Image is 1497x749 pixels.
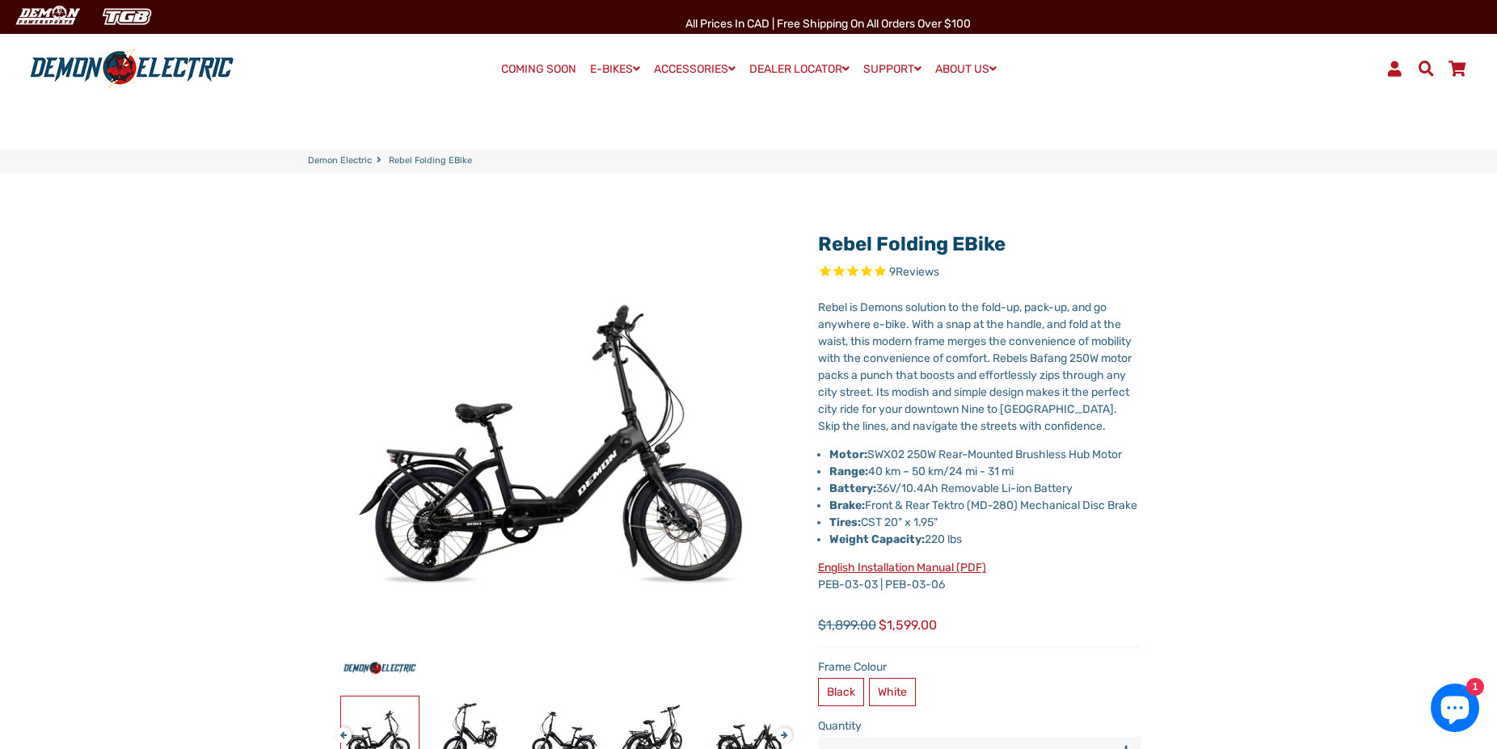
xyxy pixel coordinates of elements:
[818,561,986,574] a: English Installation Manual (PDF)
[889,266,939,280] span: 9 reviews
[829,532,925,546] strong: Weight Capacity:
[335,719,345,738] button: Previous
[818,233,1006,255] a: Rebel Folding eBike
[858,57,927,81] a: SUPPORT
[8,3,86,30] img: Demon Electric
[648,57,741,81] a: ACCESSORIES
[94,3,160,30] img: TGB Canada
[818,263,1141,282] span: Rated 5.0 out of 5 stars 9 reviews
[829,465,868,478] strong: Range:
[829,480,1141,497] li: 36V/10.4Ah Removable Li-ion Battery
[896,266,939,280] span: Reviews
[818,301,1132,433] span: Rebel is Demons solution to the fold-up, pack-up, and go anywhere e-bike. With a snap at the hand...
[308,154,372,168] a: Demon Electric
[1426,684,1484,736] inbox-online-store-chat: Shopify online store chat
[829,463,1141,480] li: 40 km – 50 km/24 mi - 31 mi
[829,446,1141,463] li: SWX02 250W Rear-Mounted Brushless Hub Motor
[930,57,1002,81] a: ABOUT US
[829,531,1141,548] li: 220 lbs
[829,499,865,512] strong: Brake:
[389,154,472,168] span: Rebel Folding eBike
[818,616,876,635] span: $1,899.00
[495,58,582,81] a: COMING SOON
[829,448,867,461] strong: Motor:
[829,514,1141,531] li: CST 20" x 1.95"
[829,497,1141,514] li: Front & Rear Tektro (MD-280) Mechanical Disc Brake
[685,17,971,31] span: All Prices in CAD | Free shipping on all orders over $100
[818,559,1141,593] p: PEB-03-03 | PEB-03-06
[584,57,646,81] a: E-BIKES
[24,48,239,90] img: Demon Electric logo
[818,659,1141,675] label: Frame Colour
[818,717,1141,734] label: Quantity
[879,616,937,635] span: $1,599.00
[869,678,916,706] label: White
[829,482,876,495] strong: Battery:
[829,515,861,529] strong: Tires:
[818,678,864,706] label: Black
[744,57,855,81] a: DEALER LOCATOR
[776,719,786,738] button: Next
